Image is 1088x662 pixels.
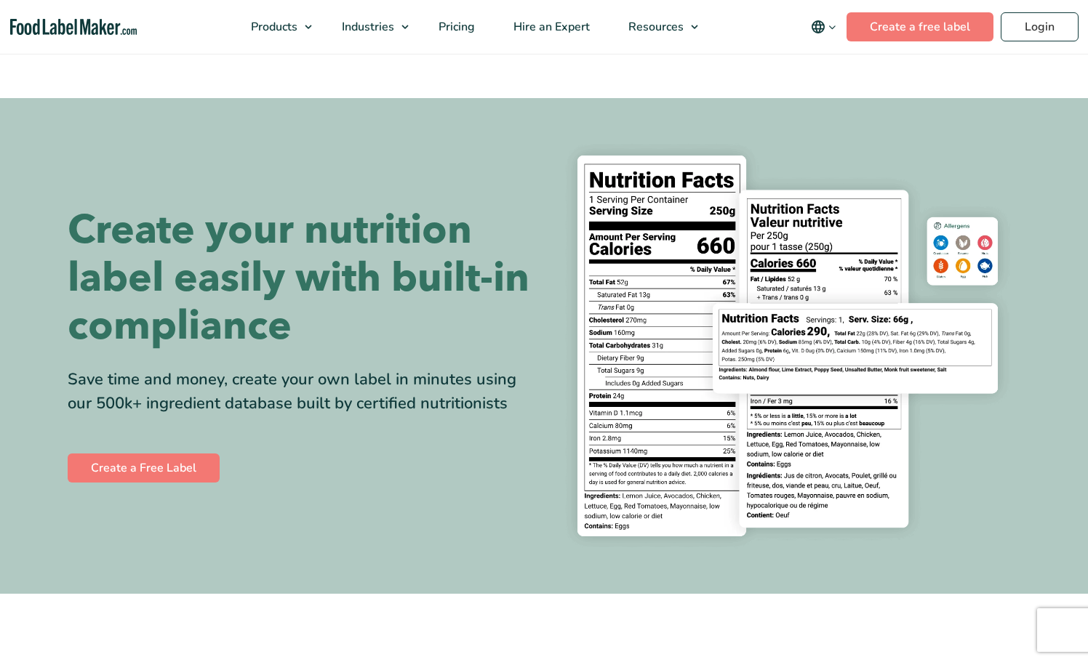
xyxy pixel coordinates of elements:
[68,206,533,350] h1: Create your nutrition label easily with built-in compliance
[847,12,993,41] a: Create a free label
[68,453,220,483] a: Create a Free Label
[509,19,591,35] span: Hire an Expert
[624,19,685,35] span: Resources
[247,19,299,35] span: Products
[434,19,476,35] span: Pricing
[68,368,533,416] div: Save time and money, create your own label in minutes using our 500k+ ingredient database built b...
[337,19,396,35] span: Industries
[1001,12,1079,41] a: Login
